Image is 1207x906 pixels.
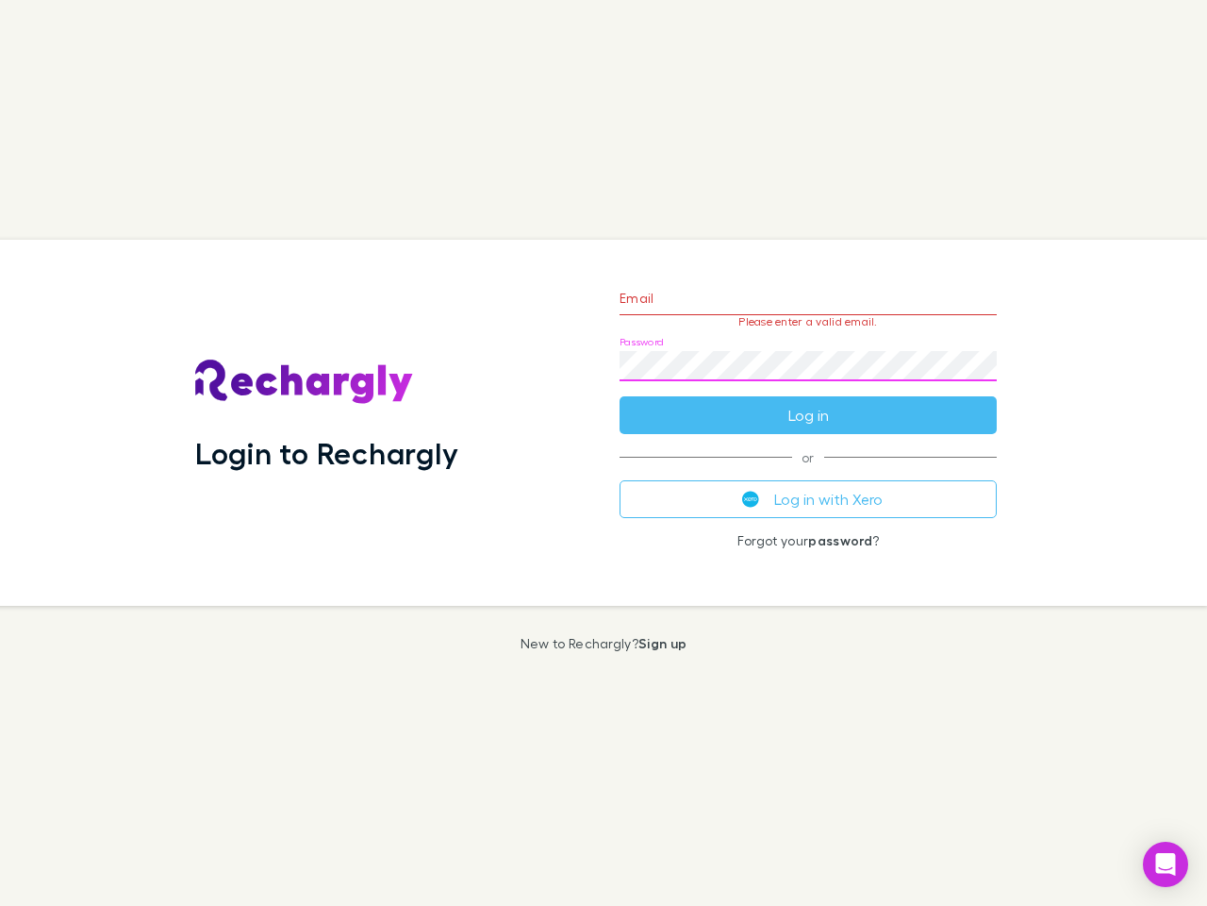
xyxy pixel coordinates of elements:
[808,532,872,548] a: password
[1143,842,1188,887] div: Open Intercom Messenger
[195,360,414,405] img: Rechargly's Logo
[620,315,997,328] p: Please enter a valid email.
[620,533,997,548] p: Forgot your ?
[620,396,997,434] button: Log in
[620,480,997,518] button: Log in with Xero
[521,636,687,651] p: New to Rechargly?
[638,635,686,651] a: Sign up
[195,435,458,471] h1: Login to Rechargly
[620,457,997,458] span: or
[742,491,759,508] img: Xero's logo
[620,335,664,349] label: Password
